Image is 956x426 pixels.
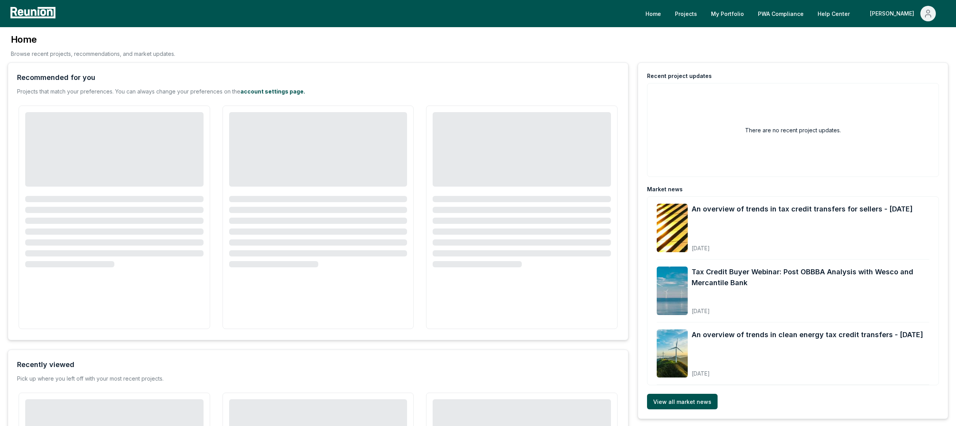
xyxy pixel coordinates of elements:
span: Projects that match your preferences. You can always change your preferences on the [17,88,240,95]
img: Tax Credit Buyer Webinar: Post OBBBA Analysis with Wesco and Mercantile Bank [657,267,688,315]
a: An overview of trends in clean energy tax credit transfers - [DATE] [692,329,923,340]
a: An overview of trends in tax credit transfers for sellers - [DATE] [692,204,913,215]
a: PWA Compliance [752,6,810,21]
div: Recommended for you [17,72,95,83]
p: Browse recent projects, recommendations, and market updates. [11,50,175,58]
div: [DATE] [692,301,929,315]
a: account settings page. [240,88,305,95]
div: Recently viewed [17,359,74,370]
a: Help Center [811,6,856,21]
h2: There are no recent project updates. [745,126,841,134]
img: An overview of trends in tax credit transfers for sellers - September 2025 [657,204,688,252]
button: [PERSON_NAME] [864,6,942,21]
a: Home [639,6,667,21]
nav: Main [639,6,948,21]
a: Projects [669,6,703,21]
div: [DATE] [692,239,913,252]
a: My Portfolio [705,6,750,21]
a: Tax Credit Buyer Webinar: Post OBBBA Analysis with Wesco and Mercantile Bank [692,267,929,288]
div: Market news [647,185,683,193]
div: [PERSON_NAME] [870,6,917,21]
a: View all market news [647,394,718,409]
div: [DATE] [692,364,923,378]
img: An overview of trends in clean energy tax credit transfers - August 2025 [657,329,688,378]
div: Pick up where you left off with your most recent projects. [17,375,164,383]
div: Recent project updates [647,72,712,80]
h3: Home [11,33,175,46]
